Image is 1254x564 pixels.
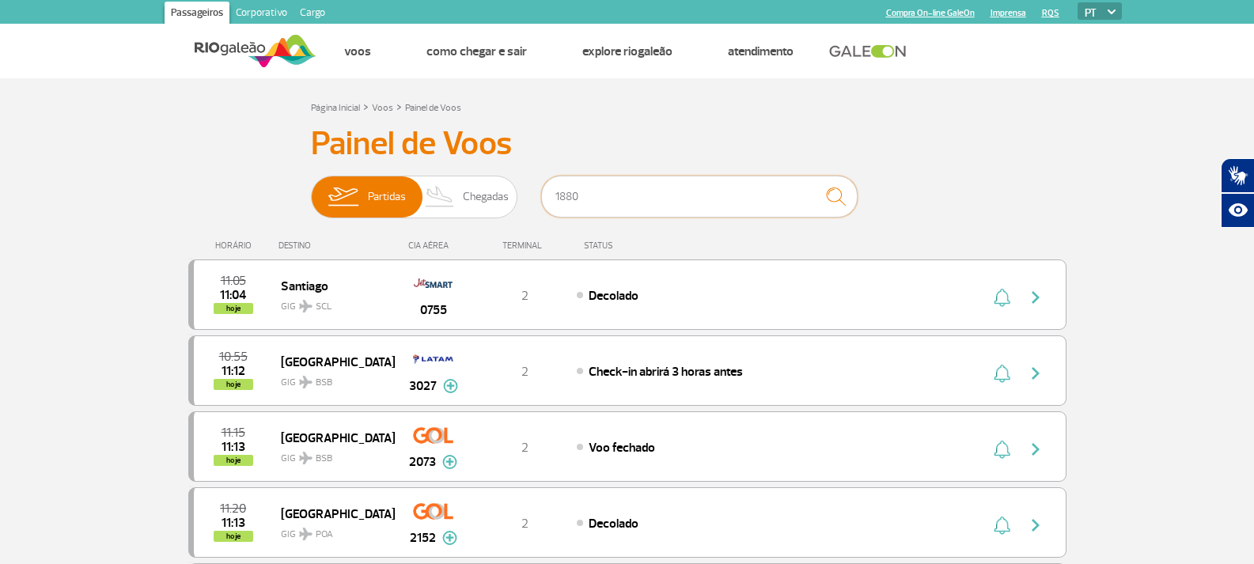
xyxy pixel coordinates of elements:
[728,44,794,59] a: Atendimento
[220,503,246,514] span: 2025-09-25 11:20:00
[521,288,528,304] span: 2
[994,364,1010,383] img: sino-painel-voo.svg
[219,351,248,362] span: 2025-09-25 10:55:00
[589,288,638,304] span: Decolado
[222,517,245,528] span: 2025-09-25 11:13:20
[316,376,332,390] span: BSB
[318,176,368,218] img: slider-embarque
[521,364,528,380] span: 2
[521,516,528,532] span: 2
[281,367,382,390] span: GIG
[589,364,743,380] span: Check-in abrirá 3 horas antes
[1026,288,1045,307] img: seta-direita-painel-voo.svg
[221,275,246,286] span: 2025-09-25 11:05:00
[443,379,458,393] img: mais-info-painel-voo.svg
[281,519,382,542] span: GIG
[991,8,1026,18] a: Imprensa
[299,376,313,388] img: destiny_airplane.svg
[222,365,245,377] span: 2025-09-25 11:12:00
[576,240,705,251] div: STATUS
[886,8,975,18] a: Compra On-line GaleOn
[473,240,576,251] div: TERMINAL
[521,440,528,456] span: 2
[278,240,394,251] div: DESTINO
[463,176,509,218] span: Chegadas
[410,528,436,547] span: 2152
[442,531,457,545] img: mais-info-painel-voo.svg
[193,240,279,251] div: HORÁRIO
[311,124,944,164] h3: Painel de Voos
[316,528,333,542] span: POA
[214,379,253,390] span: hoje
[220,290,246,301] span: 2025-09-25 11:04:27
[281,275,382,296] span: Santiago
[589,440,655,456] span: Voo fechado
[281,427,382,448] span: [GEOGRAPHIC_DATA]
[994,440,1010,459] img: sino-painel-voo.svg
[409,377,437,396] span: 3027
[442,455,457,469] img: mais-info-painel-voo.svg
[1221,158,1254,228] div: Plugin de acessibilidade da Hand Talk.
[311,102,360,114] a: Página Inicial
[396,97,402,115] a: >
[363,97,369,115] a: >
[222,441,245,452] span: 2025-09-25 11:13:00
[1026,364,1045,383] img: seta-direita-painel-voo.svg
[281,503,382,524] span: [GEOGRAPHIC_DATA]
[299,528,313,540] img: destiny_airplane.svg
[281,291,382,314] span: GIG
[409,452,436,471] span: 2073
[372,102,393,114] a: Voos
[316,300,331,314] span: SCL
[426,44,527,59] a: Como chegar e sair
[994,516,1010,535] img: sino-painel-voo.svg
[165,2,229,27] a: Passageiros
[541,176,858,218] input: Voo, cidade ou cia aérea
[294,2,331,27] a: Cargo
[589,516,638,532] span: Decolado
[214,303,253,314] span: hoje
[222,427,245,438] span: 2025-09-25 11:15:00
[299,300,313,312] img: destiny_airplane.svg
[994,288,1010,307] img: sino-painel-voo.svg
[405,102,461,114] a: Painel de Voos
[1221,193,1254,228] button: Abrir recursos assistivos.
[214,455,253,466] span: hoje
[1042,8,1059,18] a: RQS
[1026,440,1045,459] img: seta-direita-painel-voo.svg
[229,2,294,27] a: Corporativo
[582,44,672,59] a: Explore RIOgaleão
[214,531,253,542] span: hoje
[299,452,313,464] img: destiny_airplane.svg
[1026,516,1045,535] img: seta-direita-painel-voo.svg
[281,351,382,372] span: [GEOGRAPHIC_DATA]
[344,44,371,59] a: Voos
[417,176,464,218] img: slider-desembarque
[316,452,332,466] span: BSB
[420,301,447,320] span: 0755
[281,443,382,466] span: GIG
[394,240,473,251] div: CIA AÉREA
[1221,158,1254,193] button: Abrir tradutor de língua de sinais.
[368,176,406,218] span: Partidas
